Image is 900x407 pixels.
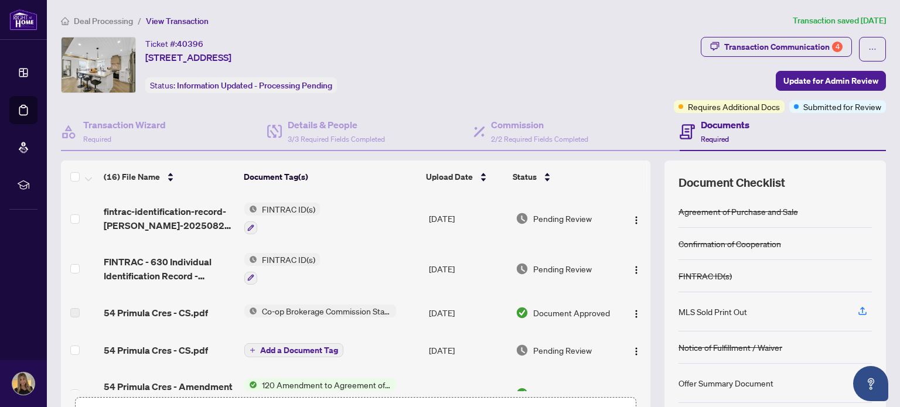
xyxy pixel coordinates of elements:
span: Upload Date [426,170,473,183]
button: Logo [627,341,646,360]
img: Profile Icon [12,372,35,395]
button: Logo [627,303,646,322]
span: Pending Review [533,212,592,225]
button: Status IconCo-op Brokerage Commission Statement [244,305,396,317]
span: View Transaction [146,16,209,26]
div: FINTRAC ID(s) [679,269,732,282]
span: Pending Review [533,262,592,275]
img: IMG-W12202817_1.jpg [62,37,135,93]
span: Document Checklist [679,175,785,191]
th: (16) File Name [99,160,239,193]
span: Document Approved [533,306,610,319]
div: Offer Summary Document [679,377,773,389]
span: 120 Amendment to Agreement of Purchase and Sale [257,378,396,391]
span: ellipsis [868,45,877,53]
div: Ticket #: [145,37,203,50]
div: 4 [832,42,843,52]
img: Status Icon [244,378,257,391]
span: FINTRAC - 630 Individual Identification Record -[PERSON_NAME].pdf [104,255,235,283]
span: FINTRAC ID(s) [257,253,320,266]
button: Add a Document Tag [244,343,343,358]
span: Deal Processing [74,16,133,26]
img: Document Status [516,344,529,357]
button: Open asap [853,366,888,401]
li: / [138,14,141,28]
h4: Documents [701,118,749,132]
td: [DATE] [424,294,511,331]
span: fintrac-identification-record-[PERSON_NAME]-20250827-101333.pdf [104,204,235,232]
div: Status: [145,77,337,93]
button: Transaction Communication4 [701,37,852,57]
h4: Commission [491,118,588,132]
img: Document Status [516,212,529,225]
img: Logo [632,216,641,225]
span: Required [701,135,729,143]
span: [STREET_ADDRESS] [145,50,231,64]
div: MLS Sold Print Out [679,305,747,318]
span: Document Approved [533,387,610,400]
span: home [61,17,69,25]
span: Update for Admin Review [783,71,878,90]
span: Add a Document Tag [260,346,338,354]
span: FINTRAC ID(s) [257,203,320,216]
span: 54 Primula Cres - CS.pdf [104,306,208,320]
button: Logo [627,209,646,228]
button: Update for Admin Review [776,71,886,91]
th: Document Tag(s) [239,160,421,193]
span: 40396 [177,39,203,49]
div: Confirmation of Cooperation [679,237,781,250]
span: 54 Primula Cres - CS.pdf [104,343,208,357]
span: Information Updated - Processing Pending [177,80,332,91]
span: Co-op Brokerage Commission Statement [257,305,396,317]
span: (16) File Name [104,170,160,183]
img: Logo [632,309,641,319]
th: Status [508,160,616,193]
td: [DATE] [424,244,511,294]
button: Status IconFINTRAC ID(s) [244,253,320,285]
div: Agreement of Purchase and Sale [679,205,798,218]
span: Requires Additional Docs [688,100,780,113]
img: Logo [632,391,641,400]
img: Document Status [516,262,529,275]
td: [DATE] [424,331,511,369]
button: Status IconFINTRAC ID(s) [244,203,320,234]
div: Transaction Communication [724,37,843,56]
span: Status [513,170,537,183]
span: Pending Review [533,344,592,357]
button: Add a Document Tag [244,343,343,357]
img: Status Icon [244,305,257,317]
img: Logo [632,347,641,356]
td: [DATE] [424,193,511,244]
th: Upload Date [421,160,508,193]
h4: Details & People [288,118,385,132]
h4: Transaction Wizard [83,118,166,132]
img: Document Status [516,306,529,319]
img: Logo [632,265,641,275]
div: Notice of Fulfillment / Waiver [679,341,782,354]
span: 3/3 Required Fields Completed [288,135,385,143]
article: Transaction saved [DATE] [793,14,886,28]
span: plus [250,347,255,353]
img: Document Status [516,387,529,400]
span: 2/2 Required Fields Completed [491,135,588,143]
span: Required [83,135,111,143]
span: Submitted for Review [803,100,881,113]
button: Logo [627,384,646,403]
img: Status Icon [244,253,257,266]
img: logo [9,9,37,30]
img: Status Icon [244,203,257,216]
button: Logo [627,259,646,278]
